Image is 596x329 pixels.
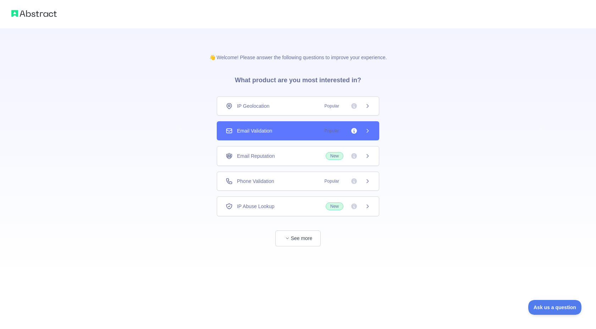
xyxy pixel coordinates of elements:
img: Abstract logo [11,9,57,18]
h3: What product are you most interested in? [223,61,372,96]
span: Phone Validation [237,178,274,185]
span: Email Reputation [237,152,275,160]
span: Popular [320,178,343,185]
button: See more [275,230,321,246]
span: Popular [320,102,343,110]
span: IP Geolocation [237,102,270,110]
iframe: Toggle Customer Support [528,300,582,315]
span: New [326,202,343,210]
span: Email Validation [237,127,272,134]
p: 👋 Welcome! Please answer the following questions to improve your experience. [198,43,398,61]
span: IP Abuse Lookup [237,203,275,210]
span: Popular [320,127,343,134]
span: New [326,152,343,160]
